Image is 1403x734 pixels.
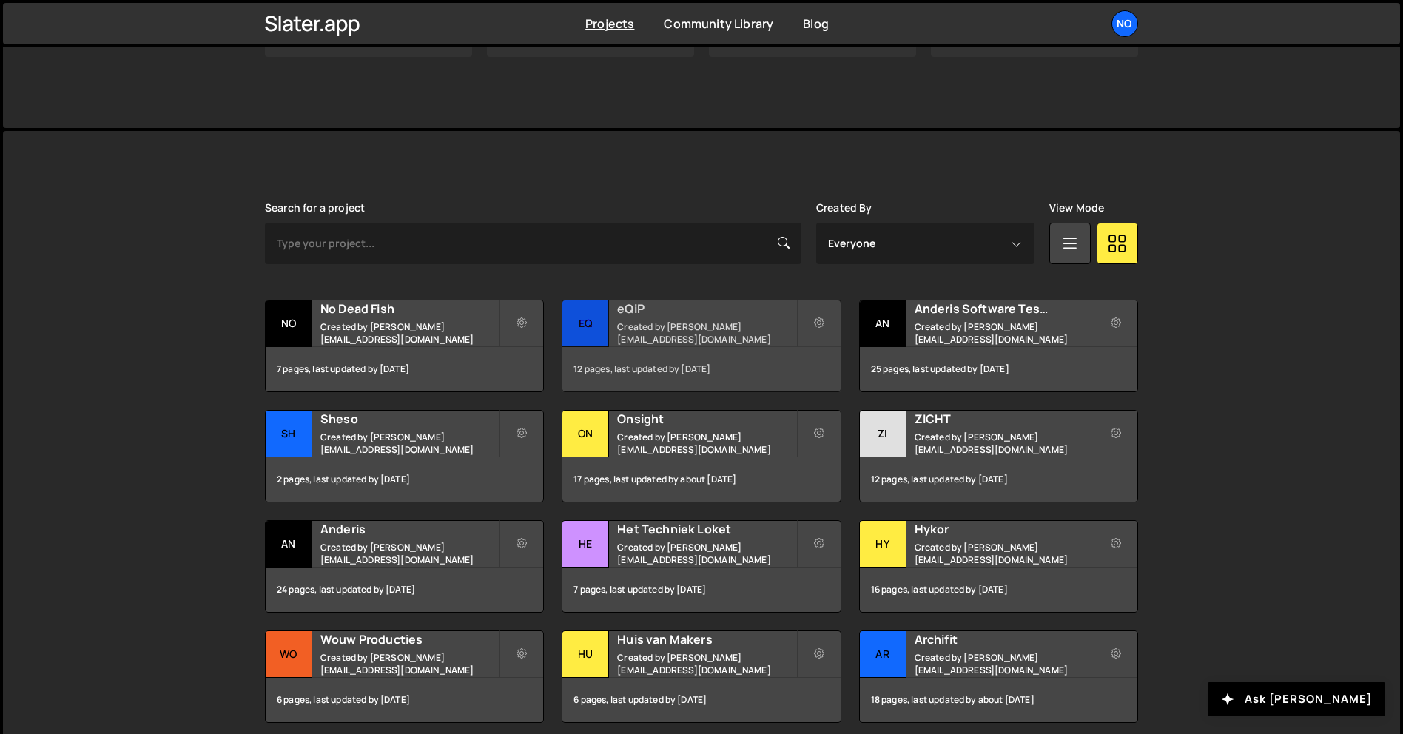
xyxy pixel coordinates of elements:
div: 6 pages, last updated by [DATE] [266,678,543,722]
a: eQ eQiP Created by [PERSON_NAME][EMAIL_ADDRESS][DOMAIN_NAME] 12 pages, last updated by [DATE] [562,300,841,392]
div: 12 pages, last updated by [DATE] [860,457,1137,502]
a: No No Dead Fish Created by [PERSON_NAME][EMAIL_ADDRESS][DOMAIN_NAME] 7 pages, last updated by [DATE] [265,300,544,392]
small: Created by [PERSON_NAME][EMAIL_ADDRESS][DOMAIN_NAME] [915,541,1093,566]
div: 6 pages, last updated by [DATE] [562,678,840,722]
a: An Anderis Created by [PERSON_NAME][EMAIL_ADDRESS][DOMAIN_NAME] 24 pages, last updated by [DATE] [265,520,544,613]
div: No [266,300,312,347]
div: 24 pages, last updated by [DATE] [266,568,543,612]
div: On [562,411,609,457]
div: Wo [266,631,312,678]
div: 25 pages, last updated by [DATE] [860,347,1137,391]
small: Created by [PERSON_NAME][EMAIL_ADDRESS][DOMAIN_NAME] [617,541,795,566]
div: 16 pages, last updated by [DATE] [860,568,1137,612]
div: He [562,521,609,568]
div: Hy [860,521,906,568]
h2: Archifit [915,631,1093,647]
small: Created by [PERSON_NAME][EMAIL_ADDRESS][DOMAIN_NAME] [320,431,499,456]
small: Created by [PERSON_NAME][EMAIL_ADDRESS][DOMAIN_NAME] [320,320,499,346]
a: Ar Archifit Created by [PERSON_NAME][EMAIL_ADDRESS][DOMAIN_NAME] 18 pages, last updated by about ... [859,630,1138,723]
div: eQ [562,300,609,347]
a: Community Library [664,16,773,32]
h2: Hykor [915,521,1093,537]
label: Created By [816,202,872,214]
div: Ar [860,631,906,678]
a: Blog [803,16,829,32]
div: 2 pages, last updated by [DATE] [266,457,543,502]
div: ZI [860,411,906,457]
small: Created by [PERSON_NAME][EMAIL_ADDRESS][DOMAIN_NAME] [617,651,795,676]
a: An Anderis Software Testing Created by [PERSON_NAME][EMAIL_ADDRESS][DOMAIN_NAME] 25 pages, last u... [859,300,1138,392]
div: 12 pages, last updated by [DATE] [562,347,840,391]
label: Search for a project [265,202,365,214]
input: Type your project... [265,223,801,264]
a: On Onsight Created by [PERSON_NAME][EMAIL_ADDRESS][DOMAIN_NAME] 17 pages, last updated by about [... [562,410,841,502]
h2: ZICHT [915,411,1093,427]
h2: Onsight [617,411,795,427]
h2: Huis van Makers [617,631,795,647]
h2: Het Techniek Loket [617,521,795,537]
small: Created by [PERSON_NAME][EMAIL_ADDRESS][DOMAIN_NAME] [915,320,1093,346]
h2: Wouw Producties [320,631,499,647]
div: Hu [562,631,609,678]
a: No [1111,10,1138,37]
small: Created by [PERSON_NAME][EMAIL_ADDRESS][DOMAIN_NAME] [320,651,499,676]
button: Ask [PERSON_NAME] [1208,682,1385,716]
a: ZI ZICHT Created by [PERSON_NAME][EMAIL_ADDRESS][DOMAIN_NAME] 12 pages, last updated by [DATE] [859,410,1138,502]
a: Hu Huis van Makers Created by [PERSON_NAME][EMAIL_ADDRESS][DOMAIN_NAME] 6 pages, last updated by ... [562,630,841,723]
a: Hy Hykor Created by [PERSON_NAME][EMAIL_ADDRESS][DOMAIN_NAME] 16 pages, last updated by [DATE] [859,520,1138,613]
small: Created by [PERSON_NAME][EMAIL_ADDRESS][DOMAIN_NAME] [915,651,1093,676]
h2: eQiP [617,300,795,317]
div: 18 pages, last updated by about [DATE] [860,678,1137,722]
small: Created by [PERSON_NAME][EMAIL_ADDRESS][DOMAIN_NAME] [915,431,1093,456]
div: An [266,521,312,568]
small: Created by [PERSON_NAME][EMAIL_ADDRESS][DOMAIN_NAME] [617,320,795,346]
h2: Anderis Software Testing [915,300,1093,317]
small: Created by [PERSON_NAME][EMAIL_ADDRESS][DOMAIN_NAME] [617,431,795,456]
div: 7 pages, last updated by [DATE] [266,347,543,391]
label: View Mode [1049,202,1104,214]
h2: Sheso [320,411,499,427]
a: Wo Wouw Producties Created by [PERSON_NAME][EMAIL_ADDRESS][DOMAIN_NAME] 6 pages, last updated by ... [265,630,544,723]
h2: No Dead Fish [320,300,499,317]
div: Sh [266,411,312,457]
h2: Anderis [320,521,499,537]
small: Created by [PERSON_NAME][EMAIL_ADDRESS][DOMAIN_NAME] [320,541,499,566]
a: Sh Sheso Created by [PERSON_NAME][EMAIL_ADDRESS][DOMAIN_NAME] 2 pages, last updated by [DATE] [265,410,544,502]
div: 7 pages, last updated by [DATE] [562,568,840,612]
a: He Het Techniek Loket Created by [PERSON_NAME][EMAIL_ADDRESS][DOMAIN_NAME] 7 pages, last updated ... [562,520,841,613]
a: Projects [585,16,634,32]
div: An [860,300,906,347]
div: 17 pages, last updated by about [DATE] [562,457,840,502]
